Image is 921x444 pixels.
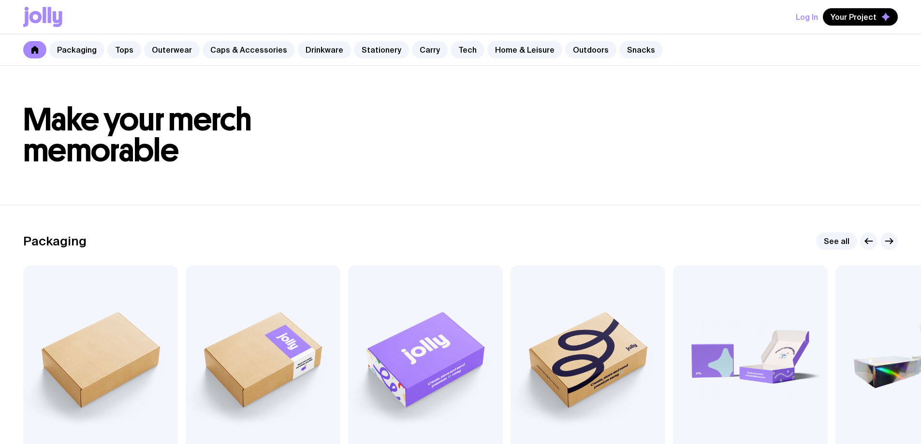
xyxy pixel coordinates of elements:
a: Snacks [619,41,663,58]
a: Stationery [354,41,409,58]
span: Your Project [831,12,877,22]
a: Carry [412,41,448,58]
a: Tops [107,41,141,58]
h2: Packaging [23,234,87,248]
a: Outerwear [144,41,200,58]
a: Outdoors [565,41,616,58]
a: Caps & Accessories [203,41,295,58]
a: Tech [451,41,484,58]
a: Packaging [49,41,104,58]
span: Make your merch memorable [23,100,252,170]
a: Home & Leisure [487,41,562,58]
a: See all [816,232,857,250]
button: Your Project [823,8,898,26]
button: Log In [796,8,818,26]
a: Drinkware [298,41,351,58]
